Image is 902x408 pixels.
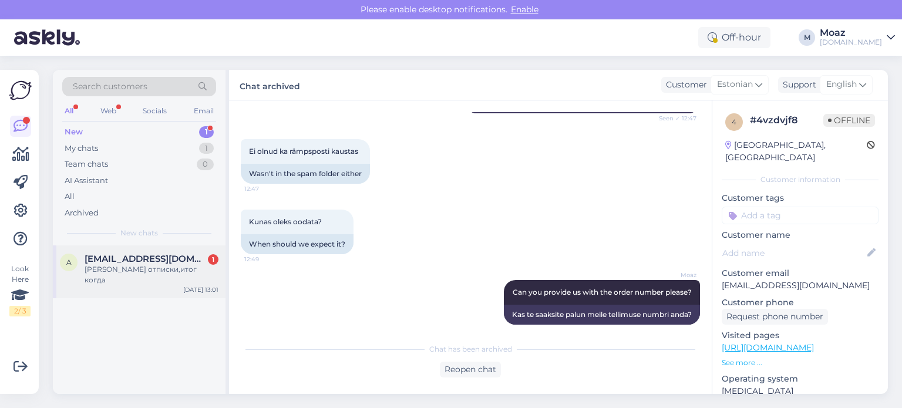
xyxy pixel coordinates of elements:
[722,342,814,353] a: [URL][DOMAIN_NAME]
[722,329,879,342] p: Visited pages
[66,258,72,267] span: a
[183,285,218,294] div: [DATE] 13:01
[98,103,119,119] div: Web
[65,159,108,170] div: Team chats
[140,103,169,119] div: Socials
[120,228,158,238] span: New chats
[823,114,875,127] span: Offline
[507,4,542,15] span: Enable
[65,143,98,154] div: My chats
[717,78,753,91] span: Estonian
[249,217,322,226] span: Kunas oleks oodata?
[820,28,895,47] a: Moaz[DOMAIN_NAME]
[778,79,816,91] div: Support
[722,247,865,259] input: Add name
[65,207,99,219] div: Archived
[698,27,770,48] div: Off-hour
[65,191,75,203] div: All
[799,29,815,46] div: M
[241,164,370,184] div: Wasn't in the spam folder either
[826,78,857,91] span: English
[199,126,214,138] div: 1
[722,279,879,292] p: [EMAIL_ADDRESS][DOMAIN_NAME]
[652,325,696,334] span: 14:32
[504,305,700,325] div: Kas te saaksite palun meile tellimuse numbri anda?
[722,192,879,204] p: Customer tags
[722,296,879,309] p: Customer phone
[240,77,300,93] label: Chat archived
[652,114,696,123] span: Seen ✓ 12:47
[9,306,31,316] div: 2 / 3
[244,184,288,193] span: 12:47
[9,264,31,316] div: Look Here
[722,229,879,241] p: Customer name
[722,267,879,279] p: Customer email
[722,207,879,224] input: Add a tag
[9,79,32,102] img: Askly Logo
[208,254,218,265] div: 1
[241,234,354,254] div: When should we expect it?
[85,254,207,264] span: alekseimironenko6@gmail.com
[65,175,108,187] div: AI Assistant
[85,264,218,285] div: [PERSON_NAME] отписки,итог когда
[722,385,879,397] p: [MEDICAL_DATA]
[62,103,76,119] div: All
[750,113,823,127] div: # 4vzdvjf8
[722,358,879,368] p: See more ...
[73,80,147,93] span: Search customers
[820,38,882,47] div: [DOMAIN_NAME]
[191,103,216,119] div: Email
[244,255,288,264] span: 12:49
[513,288,692,296] span: Can you provide us with the order number please?
[429,344,512,355] span: Chat has been archived
[199,143,214,154] div: 1
[197,159,214,170] div: 0
[661,79,707,91] div: Customer
[440,362,501,377] div: Reopen chat
[820,28,882,38] div: Moaz
[722,373,879,385] p: Operating system
[732,117,736,126] span: 4
[65,126,83,138] div: New
[249,147,358,156] span: Ei olnud ka rämpsposti kaustas
[722,309,828,325] div: Request phone number
[652,271,696,279] span: Moaz
[725,139,867,164] div: [GEOGRAPHIC_DATA], [GEOGRAPHIC_DATA]
[722,174,879,185] div: Customer information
